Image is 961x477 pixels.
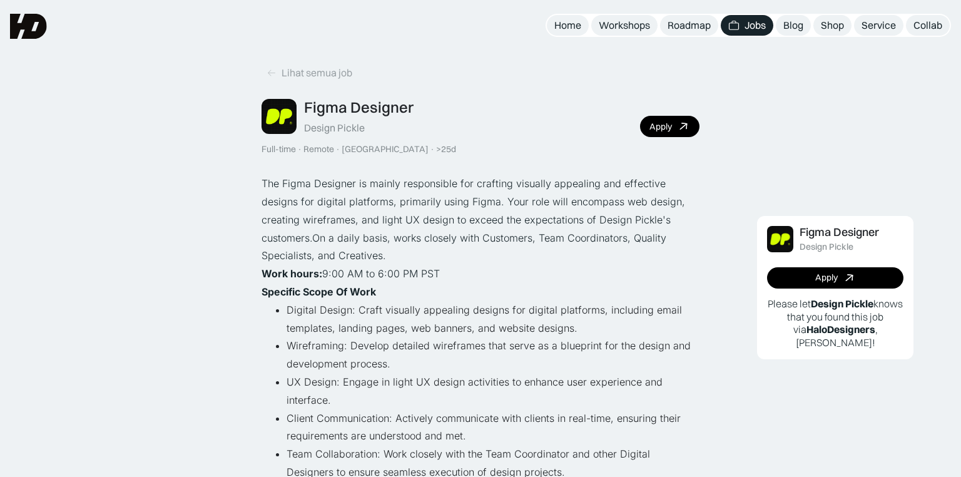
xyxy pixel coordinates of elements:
[287,409,699,446] li: Client Communication: Actively communicate with clients in real-time, ensuring their requirements...
[660,15,718,36] a: Roadmap
[800,226,879,239] div: Figma Designer
[591,15,658,36] a: Workshops
[913,19,942,32] div: Collab
[806,323,875,336] b: HaloDesigners
[767,297,903,349] p: Please let knows that you found this job via , [PERSON_NAME]!
[767,267,903,289] a: Apply
[811,297,873,310] b: Design Pickle
[862,19,896,32] div: Service
[262,99,297,134] img: Job Image
[262,144,296,155] div: Full-time
[287,373,699,409] li: UX Design: Engage in light UX design activities to enhance user experience and interface.
[821,19,844,32] div: Shop
[436,144,456,155] div: >25d
[303,144,334,155] div: Remote
[776,15,811,36] a: Blog
[815,272,838,283] div: Apply
[668,19,711,32] div: Roadmap
[262,267,322,280] strong: Work hours:
[282,66,352,79] div: Lihat semua job
[640,116,699,137] a: Apply
[262,283,699,301] p: ‍
[304,98,414,116] div: Figma Designer
[800,242,853,252] div: Design Pickle
[649,121,672,132] div: Apply
[262,285,376,298] strong: Specific Scope Of Work
[554,19,581,32] div: Home
[783,19,803,32] div: Blog
[767,226,793,252] img: Job Image
[813,15,852,36] a: Shop
[342,144,429,155] div: [GEOGRAPHIC_DATA]
[262,175,699,265] p: The Figma Designer is mainly responsible for crafting visually appealing and effective designs fo...
[304,121,365,135] div: Design Pickle
[335,144,340,155] div: ·
[547,15,589,36] a: Home
[287,301,699,337] li: Digital Design: Craft visually appealing designs for digital platforms, including email templates...
[745,19,766,32] div: Jobs
[262,265,699,283] p: ‍ 9:00 AM to 6:00 PM PST
[721,15,773,36] a: Jobs
[287,337,699,373] li: Wireframing: Develop detailed wireframes that serve as a blueprint for the design and development...
[430,144,435,155] div: ·
[854,15,903,36] a: Service
[297,144,302,155] div: ·
[906,15,950,36] a: Collab
[599,19,650,32] div: Workshops
[262,63,357,83] a: Lihat semua job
